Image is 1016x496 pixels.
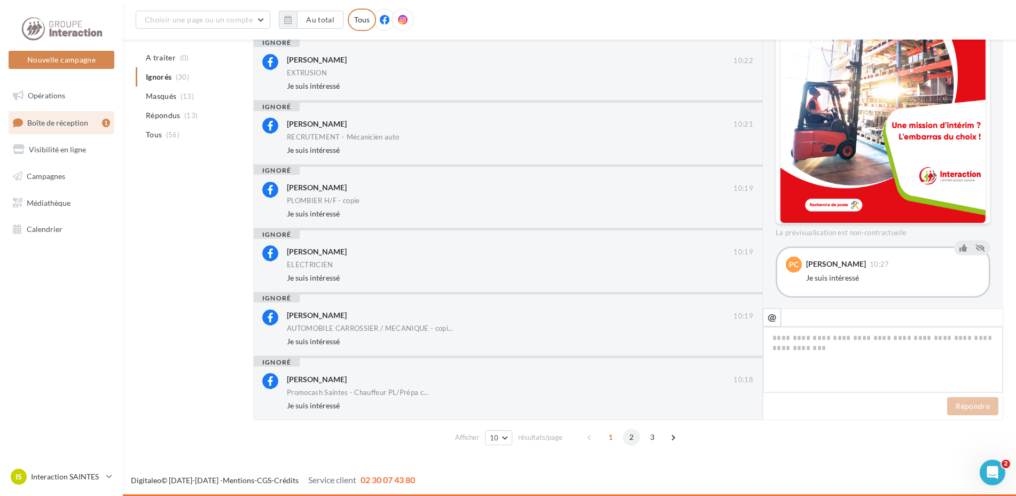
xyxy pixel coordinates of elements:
[806,260,866,268] div: [PERSON_NAME]
[287,389,429,396] span: Promocash Saintes - Chauffeur PL/Prépa c...
[15,471,22,482] span: IS
[180,53,189,62] span: (0)
[490,433,499,442] span: 10
[287,182,347,193] div: [PERSON_NAME]
[733,56,753,66] span: 10:22
[9,467,114,487] a: IS Interaction SAINTES
[27,198,71,207] span: Médiathèque
[6,111,116,134] a: Boîte de réception1
[733,375,753,385] span: 10:18
[6,165,116,188] a: Campagnes
[136,11,270,29] button: Choisir une page ou un compte
[287,81,340,90] span: Je suis intéressé
[980,460,1005,485] iframe: Intercom live chat
[287,69,327,76] div: EXTRUSION
[733,120,753,129] span: 10:21
[287,374,347,385] div: [PERSON_NAME]
[361,475,415,485] span: 02 30 07 43 80
[733,312,753,321] span: 10:19
[6,138,116,161] a: Visibilité en ligne
[776,224,990,238] div: La prévisualisation est non-contractuelle
[27,172,65,181] span: Campagnes
[223,476,254,485] a: Mentions
[145,15,253,24] span: Choisir une page ou un compte
[146,52,176,63] span: A traiter
[287,261,333,268] div: ELECTRICIEN
[146,110,181,121] span: Répondus
[9,51,114,69] button: Nouvelle campagne
[166,130,179,139] span: (56)
[131,476,415,485] span: © [DATE]-[DATE] - - -
[287,197,360,204] div: PLOMBIER H/F - copie
[287,337,340,346] span: Je suis intéressé
[274,476,299,485] a: Crédits
[287,325,454,332] span: AUTOMOBILE CARROSSIER / MECANIQUE - copi...
[789,259,799,270] span: PC
[254,38,300,47] div: ignoré
[29,145,86,154] span: Visibilité en ligne
[6,218,116,241] a: Calendrier
[733,247,753,257] span: 10:19
[279,11,343,29] button: Au total
[485,430,512,445] button: 10
[287,401,340,410] span: Je suis intéressé
[455,432,479,443] span: Afficher
[6,192,116,214] a: Médiathèque
[287,134,399,141] div: RECRUTEMENT - Mécanicien auto
[184,111,198,120] span: (13)
[287,145,340,154] span: Je suis intéressé
[181,92,194,100] span: (13)
[254,103,300,111] div: ignoré
[733,184,753,193] span: 10:19
[28,91,65,100] span: Opérations
[287,273,340,282] span: Je suis intéressé
[146,91,176,102] span: Masqués
[287,55,347,65] div: [PERSON_NAME]
[644,429,661,446] span: 3
[146,129,162,140] span: Tous
[308,475,356,485] span: Service client
[287,119,347,129] div: [PERSON_NAME]
[1002,460,1010,468] span: 2
[287,246,347,257] div: [PERSON_NAME]
[31,471,102,482] p: Interaction SAINTES
[806,273,980,283] div: Je suis intéressé
[623,429,640,446] span: 2
[254,166,300,175] div: ignoré
[870,261,889,268] span: 10:27
[287,209,340,218] span: Je suis intéressé
[254,358,300,367] div: ignoré
[297,11,343,29] button: Au total
[947,397,998,415] button: Répondre
[254,294,300,303] div: ignoré
[102,119,110,127] div: 1
[768,312,777,322] i: @
[348,9,376,31] div: Tous
[254,230,300,239] div: ignoré
[131,476,161,485] a: Digitaleo
[602,429,619,446] span: 1
[763,308,781,327] button: @
[287,310,347,321] div: [PERSON_NAME]
[27,118,88,127] span: Boîte de réception
[27,224,62,234] span: Calendrier
[6,84,116,107] a: Opérations
[518,432,562,443] span: résultats/page
[257,476,271,485] a: CGS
